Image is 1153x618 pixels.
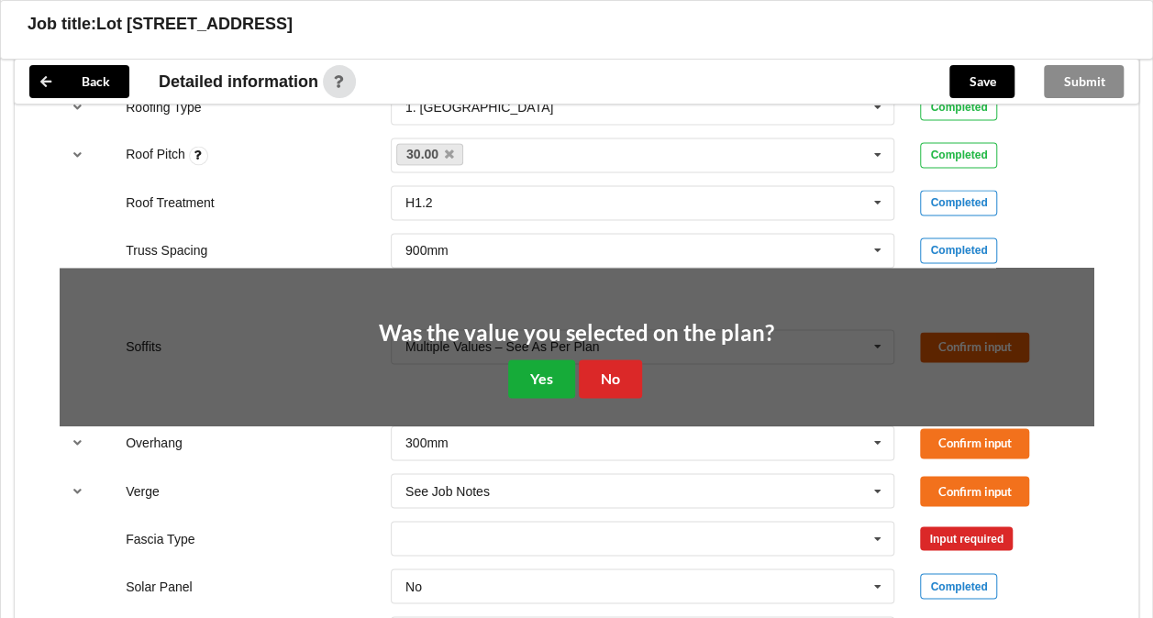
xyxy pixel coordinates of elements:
[159,73,318,90] span: Detailed information
[405,196,433,209] div: H1.2
[579,359,642,397] button: No
[126,579,192,593] label: Solar Panel
[126,147,188,161] label: Roof Pitch
[126,531,194,546] label: Fascia Type
[405,484,490,497] div: See Job Notes
[405,436,449,449] div: 300mm
[920,526,1013,550] div: Input required
[60,138,95,171] button: reference-toggle
[508,359,575,397] button: Yes
[126,243,207,258] label: Truss Spacing
[126,483,160,498] label: Verge
[396,143,464,165] a: 30.00
[920,428,1029,458] button: Confirm input
[60,474,95,507] button: reference-toggle
[29,65,129,98] button: Back
[126,100,201,115] label: Roofing Type
[28,14,96,35] h3: Job title:
[96,14,293,35] h3: Lot [STREET_ADDRESS]
[949,65,1014,98] button: Save
[920,476,1029,506] button: Confirm input
[920,94,997,120] div: Completed
[920,237,997,263] div: Completed
[920,190,997,215] div: Completed
[920,573,997,599] div: Completed
[379,319,774,348] h2: Was the value you selected on the plan?
[60,91,95,124] button: reference-toggle
[405,244,449,257] div: 900mm
[405,101,553,114] div: 1. [GEOGRAPHIC_DATA]
[60,426,95,459] button: reference-toggle
[126,195,215,210] label: Roof Treatment
[126,436,182,450] label: Overhang
[405,579,422,592] div: No
[920,142,997,168] div: Completed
